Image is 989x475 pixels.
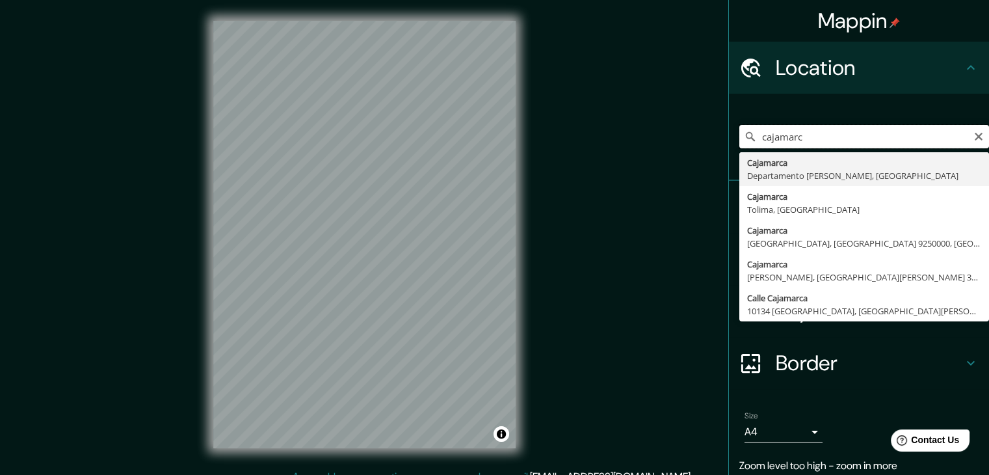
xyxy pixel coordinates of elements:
[739,125,989,148] input: Pick your city or area
[747,305,981,318] div: 10134 [GEOGRAPHIC_DATA], [GEOGRAPHIC_DATA][PERSON_NAME], [GEOGRAPHIC_DATA]
[818,8,901,34] h4: Mappin
[745,422,823,442] div: A4
[747,258,981,271] div: Cajamarca
[776,350,963,376] h4: Border
[973,129,984,142] button: Clear
[729,285,989,337] div: Layout
[776,298,963,324] h4: Layout
[873,424,975,461] iframe: Help widget launcher
[747,156,981,169] div: Cajamarca
[729,181,989,233] div: Pins
[747,271,981,284] div: [PERSON_NAME], [GEOGRAPHIC_DATA][PERSON_NAME] 3530000, [GEOGRAPHIC_DATA]
[729,337,989,389] div: Border
[729,42,989,94] div: Location
[494,426,509,442] button: Toggle attribution
[776,55,963,81] h4: Location
[747,224,981,237] div: Cajamarca
[747,190,981,203] div: Cajamarca
[739,458,979,474] p: Zoom level too high - zoom in more
[729,233,989,285] div: Style
[747,292,981,305] div: Calle Cajamarca
[747,169,981,182] div: Departamento [PERSON_NAME], [GEOGRAPHIC_DATA]
[747,237,981,250] div: [GEOGRAPHIC_DATA], [GEOGRAPHIC_DATA] 9250000, [GEOGRAPHIC_DATA]
[213,21,516,448] canvas: Map
[890,18,900,28] img: pin-icon.png
[747,203,981,216] div: Tolima, [GEOGRAPHIC_DATA]
[745,411,758,422] label: Size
